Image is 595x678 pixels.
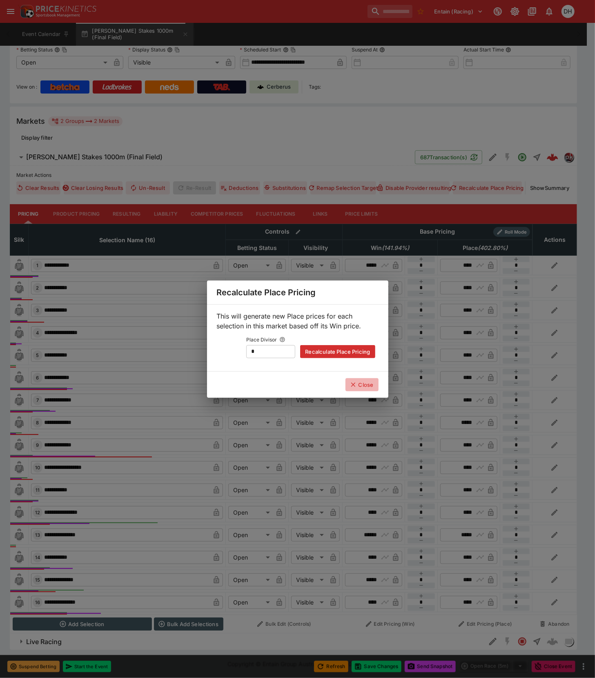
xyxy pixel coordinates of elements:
[277,334,288,345] button: Value to divide Win prices by in order to calculate Place/Top 3 prices (Place = (Win - 1)/divisor...
[300,345,375,358] button: Recalculate Place Pricing
[217,311,379,331] p: This will generate new Place prices for each selection in this market based off its Win price.
[345,378,379,391] button: Close
[246,336,277,345] p: Place Divisor
[207,281,388,304] div: Recalculate Place Pricing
